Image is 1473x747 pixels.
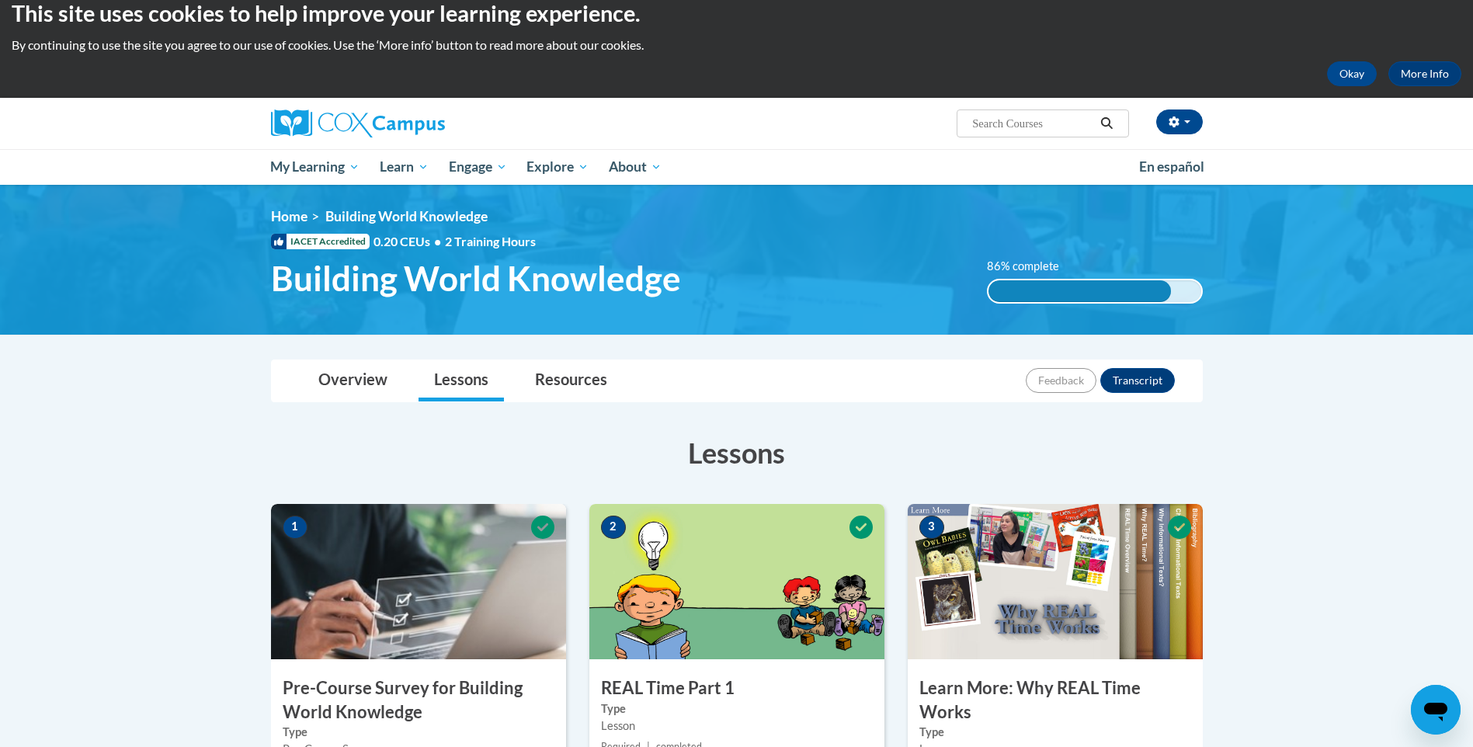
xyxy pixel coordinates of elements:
[434,234,441,248] span: •
[1156,109,1203,134] button: Account Settings
[526,158,589,176] span: Explore
[283,724,554,741] label: Type
[601,516,626,539] span: 2
[445,234,536,248] span: 2 Training Hours
[1139,158,1204,175] span: En español
[599,149,672,185] a: About
[325,208,488,224] span: Building World Knowledge
[271,208,307,224] a: Home
[370,149,439,185] a: Learn
[270,158,360,176] span: My Learning
[987,258,1076,275] label: 86% complete
[601,717,873,735] div: Lesson
[373,233,445,250] span: 0.20 CEUs
[908,504,1203,659] img: Course Image
[1411,685,1461,735] iframe: Button to launch messaging window
[601,700,873,717] label: Type
[261,149,370,185] a: My Learning
[519,360,623,401] a: Resources
[1095,114,1118,133] button: Search
[283,516,307,539] span: 1
[1327,61,1377,86] button: Okay
[271,109,566,137] a: Cox Campus
[919,516,944,539] span: 3
[589,504,884,659] img: Course Image
[271,258,681,299] span: Building World Knowledge
[419,360,504,401] a: Lessons
[303,360,403,401] a: Overview
[516,149,599,185] a: Explore
[1388,61,1461,86] a: More Info
[449,158,507,176] span: Engage
[380,158,429,176] span: Learn
[271,234,370,249] span: IACET Accredited
[919,724,1191,741] label: Type
[1026,368,1096,393] button: Feedback
[609,158,662,176] span: About
[271,433,1203,472] h3: Lessons
[908,676,1203,724] h3: Learn More: Why REAL Time Works
[589,676,884,700] h3: REAL Time Part 1
[271,676,566,724] h3: Pre-Course Survey for Building World Knowledge
[12,36,1461,54] p: By continuing to use the site you agree to our use of cookies. Use the ‘More info’ button to read...
[271,504,566,659] img: Course Image
[439,149,517,185] a: Engage
[971,114,1095,133] input: Search Courses
[1100,368,1175,393] button: Transcript
[1129,151,1214,183] a: En español
[248,149,1226,185] div: Main menu
[988,280,1171,302] div: 86% complete
[271,109,445,137] img: Cox Campus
